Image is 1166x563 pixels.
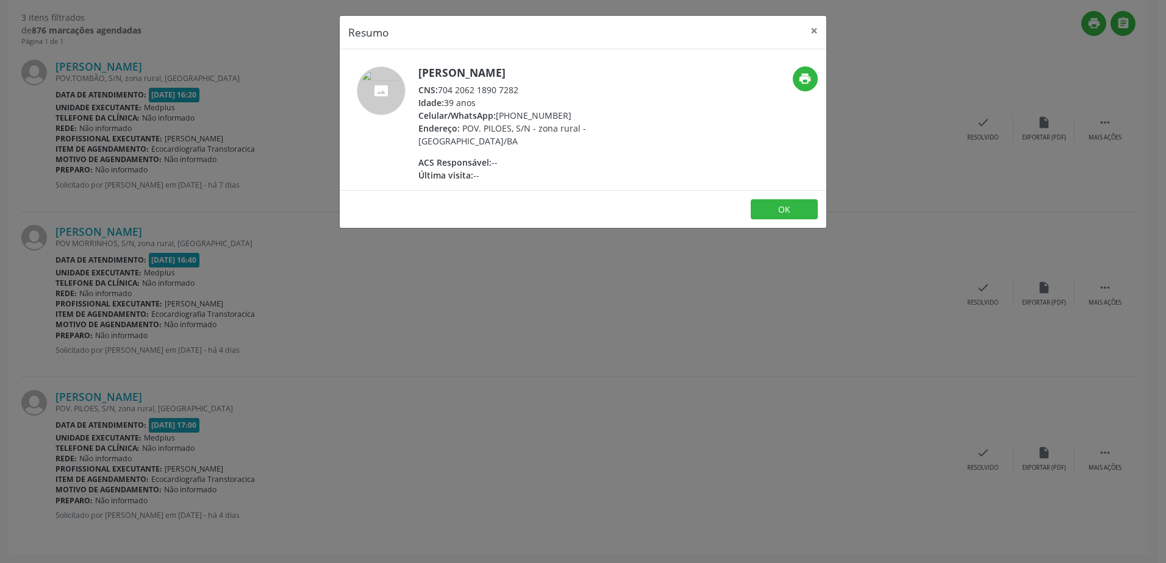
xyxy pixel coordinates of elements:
[418,169,473,181] span: Última visita:
[418,110,496,121] span: Celular/WhatsApp:
[418,169,656,182] div: --
[418,96,656,109] div: 39 anos
[798,72,812,85] i: print
[418,84,438,96] span: CNS:
[418,66,656,79] h5: [PERSON_NAME]
[418,156,656,169] div: --
[418,83,656,96] div: 704 2062 1890 7282
[418,122,460,134] span: Endereço:
[418,157,492,168] span: ACS Responsável:
[751,199,818,220] button: OK
[793,66,818,91] button: print
[357,66,406,115] img: accompaniment
[802,16,826,46] button: Close
[418,122,586,147] span: POV. PILOES, S/N - zona rural - [GEOGRAPHIC_DATA]/BA
[418,97,444,108] span: Idade:
[348,24,389,40] h5: Resumo
[418,109,656,122] div: [PHONE_NUMBER]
